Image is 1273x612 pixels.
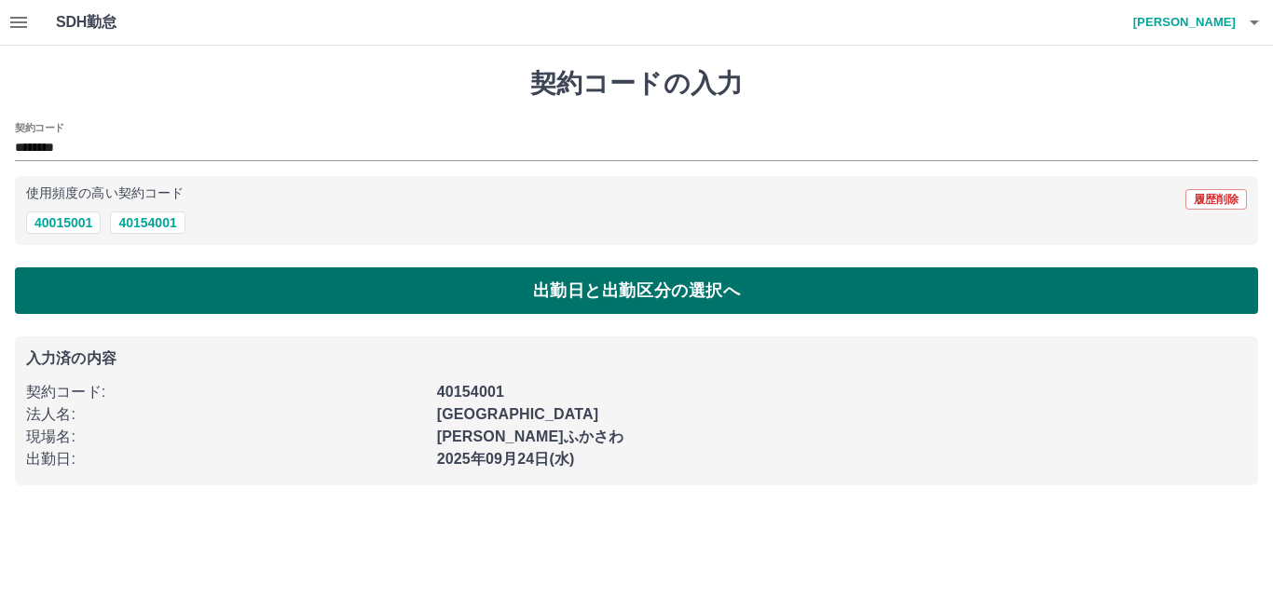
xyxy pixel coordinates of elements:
[15,68,1258,100] h1: 契約コードの入力
[26,448,426,470] p: 出勤日 :
[110,211,185,234] button: 40154001
[26,426,426,448] p: 現場名 :
[15,120,64,135] h2: 契約コード
[437,451,575,467] b: 2025年09月24日(水)
[1185,189,1247,210] button: 履歴削除
[26,351,1247,366] p: 入力済の内容
[26,381,426,403] p: 契約コード :
[26,403,426,426] p: 法人名 :
[437,384,504,400] b: 40154001
[26,211,101,234] button: 40015001
[15,267,1258,314] button: 出勤日と出勤区分の選択へ
[437,428,624,444] b: [PERSON_NAME]ふかさわ
[437,406,599,422] b: [GEOGRAPHIC_DATA]
[26,187,184,200] p: 使用頻度の高い契約コード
